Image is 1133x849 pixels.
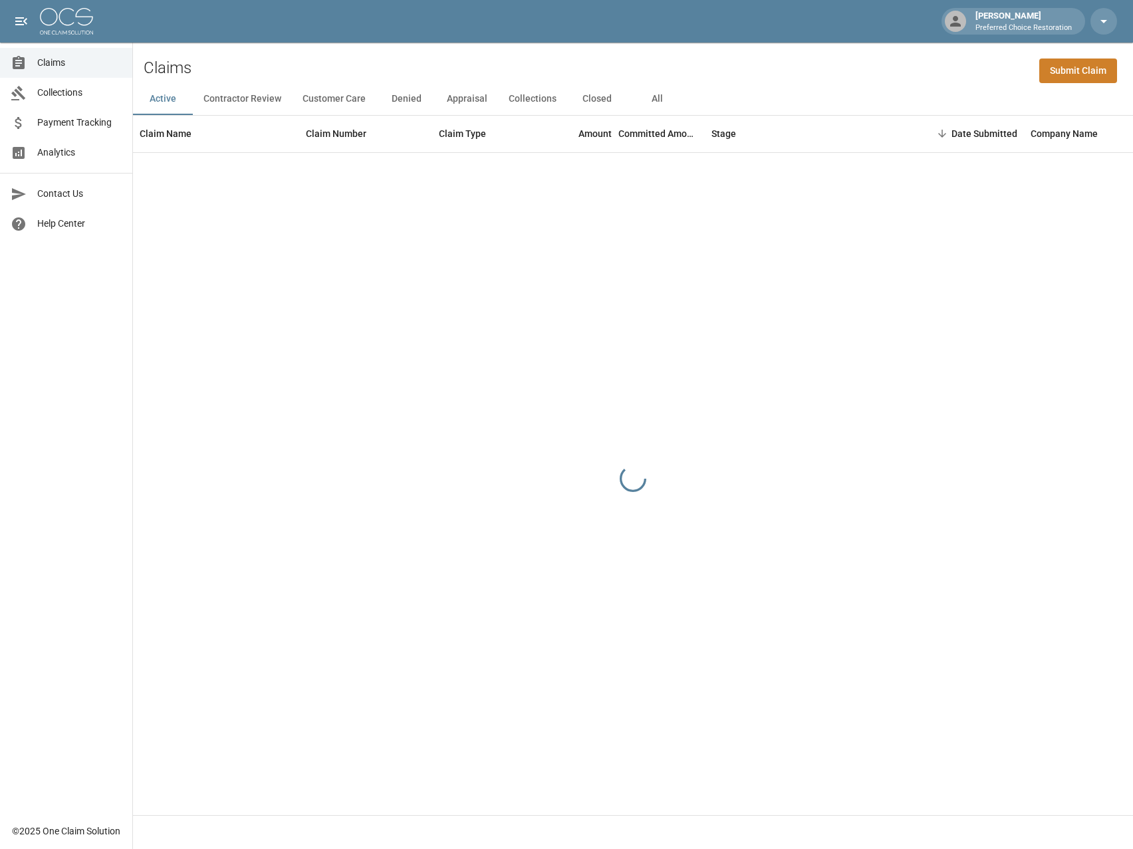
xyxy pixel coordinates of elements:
[37,116,122,130] span: Payment Tracking
[37,56,122,70] span: Claims
[193,83,292,115] button: Contractor Review
[40,8,93,35] img: ocs-logo-white-transparent.png
[133,83,193,115] button: Active
[1031,115,1098,152] div: Company Name
[12,824,120,838] div: © 2025 One Claim Solution
[498,83,567,115] button: Collections
[439,115,486,152] div: Claim Type
[37,217,122,231] span: Help Center
[1039,59,1117,83] a: Submit Claim
[8,8,35,35] button: open drawer
[933,124,951,143] button: Sort
[133,83,1133,115] div: dynamic tabs
[627,83,687,115] button: All
[904,115,1024,152] div: Date Submitted
[140,115,191,152] div: Claim Name
[133,115,299,152] div: Claim Name
[951,115,1017,152] div: Date Submitted
[37,187,122,201] span: Contact Us
[975,23,1072,34] p: Preferred Choice Restoration
[376,83,436,115] button: Denied
[37,146,122,160] span: Analytics
[432,115,532,152] div: Claim Type
[618,115,698,152] div: Committed Amount
[532,115,618,152] div: Amount
[292,83,376,115] button: Customer Care
[578,115,612,152] div: Amount
[436,83,498,115] button: Appraisal
[299,115,432,152] div: Claim Number
[567,83,627,115] button: Closed
[37,86,122,100] span: Collections
[970,9,1077,33] div: [PERSON_NAME]
[144,59,191,78] h2: Claims
[618,115,705,152] div: Committed Amount
[705,115,904,152] div: Stage
[306,115,366,152] div: Claim Number
[711,115,736,152] div: Stage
